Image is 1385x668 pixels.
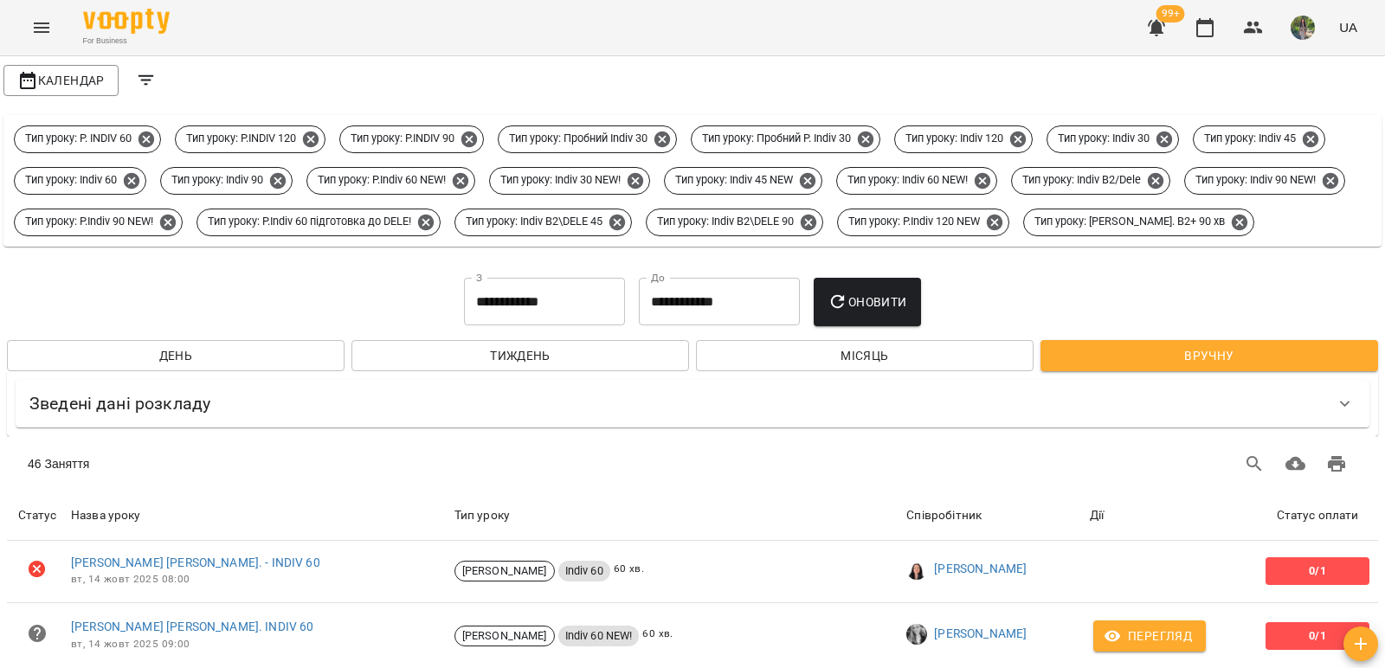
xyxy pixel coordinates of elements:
span: Тип уроку: Indiv 60 NEW! [837,172,978,188]
div: Тип уроку: Пробний P. Indiv 30 [691,125,880,153]
span: 0/1 [1302,628,1332,644]
div: Тип уроку: P.Indiv 60 підготовка до DELE! [196,209,441,236]
button: Календар [3,65,119,96]
span: Оновити [828,292,906,312]
span: Тип уроку: Indiv 30 [1047,131,1160,146]
div: Тип уроку: Indiv 90 [160,167,293,195]
a: [PERSON_NAME] [PERSON_NAME]. - INDIV 60 [71,556,320,569]
div: Дії [1090,505,1253,526]
img: df6916672ceab45e945b9b26c4731df0.jpg [906,559,927,580]
span: Календар [17,70,105,91]
span: Тип уроку: Пробний Indiv 30 [499,131,658,146]
span: Тиждень [365,345,675,366]
button: Оновити [814,278,920,326]
span: Тип уроку: Indiv 45 [1194,131,1306,146]
div: Тип уроку: Indiv B2\DELE 45 [454,209,632,236]
span: Тип уроку: Indiv 90 NEW! [1185,172,1326,188]
a: [PERSON_NAME] [PERSON_NAME]. INDIV 60 [71,620,313,633]
button: Перегляд [1093,620,1206,652]
span: 60 хв. [614,561,644,581]
span: Тип уроку: P.INDIV 120 [176,131,306,146]
span: 0/1 [1302,563,1332,579]
button: Filters [126,60,167,101]
span: Тип уроку: Indiv 45 NEW [665,172,803,188]
a: [PERSON_NAME] [934,626,1027,643]
span: Тип уроку: P.Indiv 60 підготовка до DELE! [197,214,422,229]
span: Тип уроку: P.INDIV 90 [340,131,465,146]
div: Тип уроку: Indiv 45 NEW [664,167,822,195]
div: Тип уроку [454,505,900,526]
span: вт, 14 жовт 2025 08:00 [71,571,448,588]
span: Тип уроку: [PERSON_NAME]. В2+ 90 хв [1024,214,1235,229]
span: Тип уроку: P.Indiv 60 NEW! [307,172,456,188]
span: UA [1339,18,1357,36]
button: Місяць [696,340,1034,371]
button: День [7,340,345,371]
button: Тиждень [351,340,689,371]
span: Тип уроку: Indiv B2/Dele [1012,172,1151,188]
button: Створити урок [1343,626,1378,661]
span: Тип уроку: Indiv 90 [161,172,274,188]
div: Тип уроку: Indiv 30 NEW! [489,167,650,195]
span: Тип уроку: Indiv B2\DELE 90 [647,214,804,229]
div: Тип уроку: P.INDIV 90 [339,125,484,153]
span: Тип уроку: Indiv B2\DELE 45 [455,214,613,229]
div: Тип уроку: P. INDIV 60 [14,125,161,153]
img: 82b6375e9aa1348183c3d715e536a179.jpg [1291,16,1315,40]
div: Тип уроку: P.Indiv 90 NEW! [14,209,183,236]
button: Завантажити CSV [1275,443,1317,485]
span: Вручну [1054,345,1364,366]
button: Вручну [1040,340,1378,371]
span: Перегляд [1107,626,1192,646]
div: Зведені дані розкладу [16,380,1369,427]
div: Тип уроку: P.Indiv 120 NEW [837,209,1009,236]
span: Тип уроку: Indiv 30 NEW! [490,172,631,188]
span: День [21,345,331,366]
img: Voopty Logo [83,9,170,34]
div: Статус оплати [1260,505,1375,526]
div: Тип уроку: P.Indiv 60 NEW! [306,167,475,195]
span: 60 хв. [642,626,673,646]
button: Search [1234,443,1275,485]
div: Тип уроку: Indiv 60 NEW! [836,167,997,195]
div: Тип уроку: Indiv 60 [14,167,146,195]
div: Тип уроку: Indiv 90 NEW! [1184,167,1345,195]
span: [PERSON_NAME] [455,628,554,644]
h6: Зведені дані розкладу [29,390,210,417]
div: Статус [8,505,67,526]
div: Table Toolbar [7,436,1378,491]
div: Тип уроку: Пробний Indiv 30 [498,125,677,153]
div: 46 Заняття [28,455,661,472]
span: вт, 14 жовт 2025 09:00 [71,636,448,653]
div: Тип уроку: Indiv 45 [1193,125,1325,153]
button: Друк [1316,443,1357,485]
div: Тип уроку: Indiv 30 [1047,125,1179,153]
span: Тип уроку: Пробний P. Indiv 30 [692,131,861,146]
div: Назва уроку [71,505,448,526]
div: Тип уроку: Indiv B2\DELE 90 [646,209,823,236]
span: Indiv 60 NEW! [558,628,640,644]
button: UA [1332,11,1364,43]
span: For Business [83,35,170,47]
span: Тип уроку: P.Indiv 120 NEW [838,214,990,229]
span: Тип уроку: Indiv 120 [895,131,1014,146]
img: 94de07a0caca3551cd353b8c252e3044.jpg [906,624,927,645]
span: Тип уроку: P.Indiv 90 NEW! [15,214,164,229]
span: Indiv 60 [558,563,610,579]
div: Співробітник [906,505,1083,526]
span: Тип уроку: P. INDIV 60 [15,131,142,146]
div: Тип уроку: P.INDIV 120 [175,125,325,153]
div: Тип уроку: [PERSON_NAME]. В2+ 90 хв [1023,209,1254,236]
a: [PERSON_NAME] [934,561,1027,578]
span: Місяць [710,345,1020,366]
span: 99+ [1156,5,1185,22]
span: [PERSON_NAME] [455,563,554,579]
div: Тип уроку: Indiv B2/Dele [1011,167,1170,195]
span: Тип уроку: Indiv 60 [15,172,127,188]
div: Тип уроку: Indiv 120 [894,125,1033,153]
button: Menu [21,7,62,48]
